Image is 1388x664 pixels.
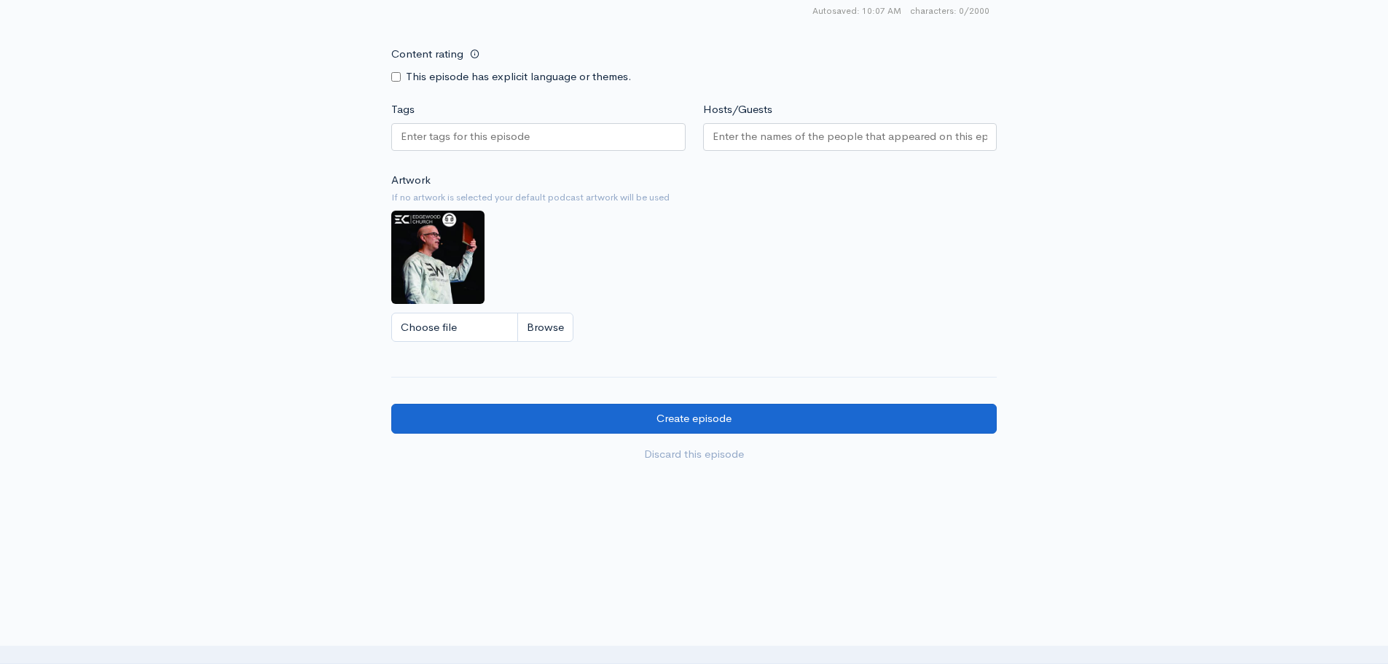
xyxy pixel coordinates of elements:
[406,69,632,85] label: This episode has explicit language or themes.
[401,128,532,145] input: Enter tags for this episode
[812,4,901,17] span: Autosaved: 10:07 AM
[391,404,997,434] input: Create episode
[391,39,463,69] label: Content rating
[703,101,772,118] label: Hosts/Guests
[391,172,431,189] label: Artwork
[391,190,997,205] small: If no artwork is selected your default podcast artwork will be used
[910,4,989,17] span: 0/2000
[713,128,988,145] input: Enter the names of the people that appeared on this episode
[391,101,415,118] label: Tags
[391,440,997,469] a: Discard this episode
